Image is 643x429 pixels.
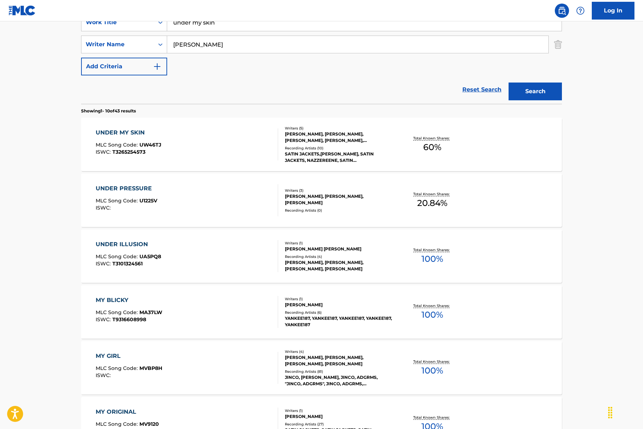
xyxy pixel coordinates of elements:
div: Writers ( 5 ) [285,126,392,131]
div: JINCO, [PERSON_NAME], JINCO, ADGRMS, "JINCO, ADGRMS", JINCO, ADGRMS, [PERSON_NAME] [285,374,392,387]
div: Work Title [86,18,150,27]
img: Delete Criterion [554,36,562,53]
span: 100 % [421,364,443,377]
span: 60 % [423,141,441,154]
div: YANKEE187, YANKEE187, YANKEE187, YANKEE187, YANKEE187 [285,315,392,328]
div: Recording Artists ( 6 ) [285,310,392,315]
span: MLC Song Code : [96,142,139,148]
span: ISWC : [96,205,112,211]
div: UNDER PRESSURE [96,184,157,193]
p: Total Known Shares: [413,247,451,253]
span: MLC Song Code : [96,365,139,371]
p: Total Known Shares: [413,136,451,141]
span: UW46TJ [139,142,161,148]
span: MLC Song Code : [96,253,139,260]
div: UNDER MY SKIN [96,128,161,137]
span: MLC Song Code : [96,197,139,204]
a: MY BLICKYMLC Song Code:MA37LWISWC:T9316608998Writers (1)[PERSON_NAME]Recording Artists (6)YANKEE1... [81,285,562,339]
span: T3265254573 [112,149,145,155]
div: Recording Artists ( 0 ) [285,208,392,213]
span: T3101324561 [112,260,143,267]
p: Showing 1 - 10 of 43 results [81,108,136,114]
span: ISWC : [96,372,112,378]
div: [PERSON_NAME], [PERSON_NAME], [PERSON_NAME], [PERSON_NAME] [285,354,392,367]
div: Writers ( 1 ) [285,296,392,302]
form: Search Form [81,14,562,104]
img: help [576,6,585,15]
div: Writers ( 4 ) [285,349,392,354]
span: U1225V [139,197,157,204]
a: UNDER ILLUSIONMLC Song Code:UA5PQ8ISWC:T3101324561Writers (1)[PERSON_NAME] [PERSON_NAME]Recording... [81,229,562,283]
button: Add Criteria [81,58,167,75]
div: Ziehen [605,402,616,423]
p: Total Known Shares: [413,303,451,308]
a: Reset Search [459,82,505,97]
span: MLC Song Code : [96,421,139,427]
p: Total Known Shares: [413,191,451,197]
div: MY BLICKY [96,296,162,304]
a: UNDER PRESSUREMLC Song Code:U1225VISWC:Writers (3)[PERSON_NAME], [PERSON_NAME], [PERSON_NAME]Reco... [81,174,562,227]
a: MY GIRLMLC Song Code:MVBP8HISWC:Writers (4)[PERSON_NAME], [PERSON_NAME], [PERSON_NAME], [PERSON_N... [81,341,562,394]
a: Public Search [555,4,569,18]
div: Recording Artists ( 10 ) [285,145,392,151]
div: [PERSON_NAME], [PERSON_NAME], [PERSON_NAME] [285,193,392,206]
div: [PERSON_NAME] [285,413,392,420]
span: ISWC : [96,149,112,155]
img: search [558,6,566,15]
a: UNDER MY SKINMLC Song Code:UW46TJISWC:T3265254573Writers (5)[PERSON_NAME], [PERSON_NAME], [PERSON... [81,118,562,171]
span: MA37LW [139,309,162,316]
div: MY GIRL [96,352,162,360]
div: Recording Artists ( 4 ) [285,254,392,259]
span: T9316608998 [112,316,146,323]
div: Writers ( 1 ) [285,408,392,413]
iframe: Chat Widget [607,395,643,429]
button: Search [509,83,562,100]
span: ISWC : [96,316,112,323]
div: Writers ( 1 ) [285,240,392,246]
div: [PERSON_NAME] [PERSON_NAME] [285,246,392,252]
div: [PERSON_NAME] [285,302,392,308]
a: Log In [592,2,634,20]
div: Recording Artists ( 27 ) [285,422,392,427]
span: MV9120 [139,421,159,427]
span: 20.84 % [417,197,447,210]
div: [PERSON_NAME], [PERSON_NAME], [PERSON_NAME], [PERSON_NAME] [285,259,392,272]
span: MLC Song Code : [96,309,139,316]
div: SATIN JACKETS,[PERSON_NAME], SATIN JACKETS, NAZZEREENE, SATIN JACKETS|NAZZEREENE, SATIN JACKETS, ... [285,151,392,164]
span: 100 % [421,308,443,321]
p: Total Known Shares: [413,415,451,420]
span: MVBP8H [139,365,162,371]
span: UA5PQ8 [139,253,161,260]
span: 100 % [421,253,443,265]
div: UNDER ILLUSION [96,240,161,249]
div: MY ORIGINAL [96,408,159,416]
div: Recording Artists ( 81 ) [285,369,392,374]
div: Help [573,4,588,18]
div: Writer Name [86,40,150,49]
img: 9d2ae6d4665cec9f34b9.svg [153,62,161,71]
div: [PERSON_NAME], [PERSON_NAME], [PERSON_NAME], [PERSON_NAME], [PERSON_NAME] [285,131,392,144]
div: Writers ( 3 ) [285,188,392,193]
div: Chat-Widget [607,395,643,429]
p: Total Known Shares: [413,359,451,364]
img: MLC Logo [9,5,36,16]
span: ISWC : [96,260,112,267]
